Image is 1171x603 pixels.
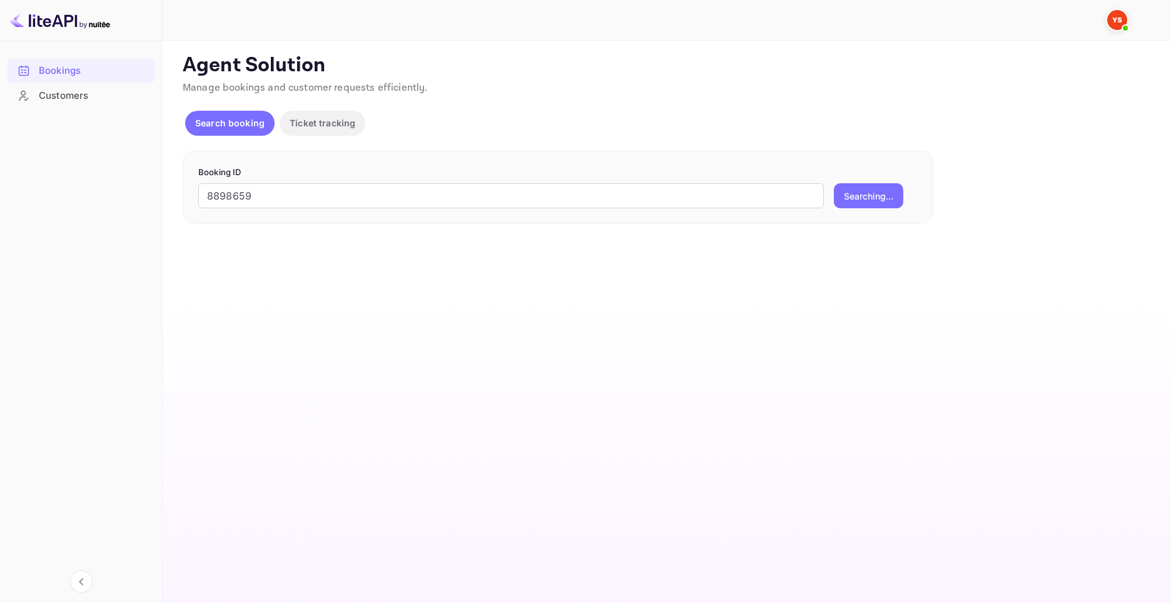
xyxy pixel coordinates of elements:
div: Customers [8,84,155,108]
button: Searching... [834,183,903,208]
img: LiteAPI logo [10,10,110,30]
div: Bookings [8,59,155,83]
p: Search booking [195,116,265,129]
p: Booking ID [198,166,918,179]
p: Ticket tracking [290,116,355,129]
span: Manage bookings and customer requests efficiently. [183,81,428,94]
input: Enter Booking ID (e.g., 63782194) [198,183,824,208]
a: Bookings [8,59,155,82]
p: Agent Solution [183,53,1148,78]
button: Collapse navigation [70,570,93,593]
div: Customers [39,89,148,103]
div: Bookings [39,64,148,78]
a: Customers [8,84,155,107]
img: Yandex Support [1107,10,1127,30]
